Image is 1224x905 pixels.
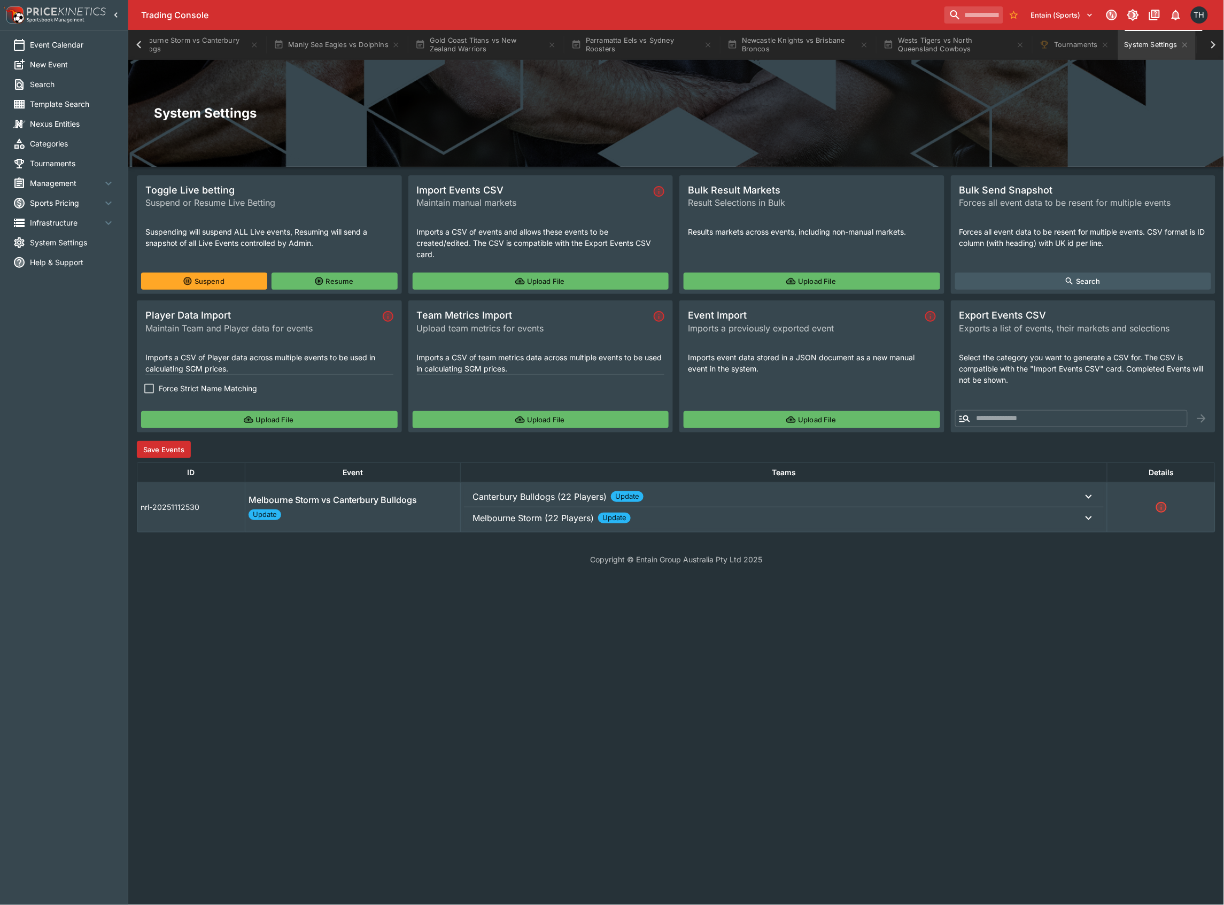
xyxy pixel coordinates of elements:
[417,196,650,209] span: Maintain manual markets
[249,509,281,520] span: Update
[409,30,563,60] button: Gold Coast Titans vs New Zealand Warriors
[413,411,669,428] button: Upload File
[464,486,1104,507] button: Canterbury Bulldogs (22 Players) Update
[959,352,1207,385] p: Select the category you want to generate a CSV for. The CSV is compatible with the "Import Events...
[721,30,875,60] button: Newcastle Knights vs Brisbane Broncos
[877,30,1031,60] button: Wests Tigers vs North Queensland Cowboys
[688,309,921,321] span: Event Import
[145,352,393,374] p: Imports a CSV of Player data across multiple events to be used in calculating SGM prices.
[688,322,921,335] span: Imports a previously exported event
[128,554,1224,565] p: Copyright © Entain Group Australia Pty Ltd 2025
[565,30,719,60] button: Parramatta Eels vs Sydney Roosters
[30,118,115,129] span: Nexus Entities
[145,322,378,335] span: Maintain Team and Player data for events
[30,138,115,149] span: Categories
[30,257,115,268] span: Help & Support
[30,158,115,169] span: Tournaments
[30,39,115,50] span: Event Calendar
[959,309,1207,321] span: Export Events CSV
[154,105,1198,121] h2: System Settings
[472,512,594,524] p: Melbourne Storm (22 Players)
[959,184,1207,196] span: Bulk Send Snapshot
[959,196,1207,209] span: Forces all event data to be resent for multiple events
[249,494,417,506] h6: Melbourne Storm vs Canterbury Bulldogs
[145,226,393,249] p: Suspending will suspend ALL Live events, Resuming will send a snapshot of all Live Events control...
[464,507,1104,529] button: Melbourne Storm (22 Players) Update
[30,59,115,70] span: New Event
[413,273,669,290] button: Upload File
[417,184,650,196] span: Import Events CSV
[688,226,936,237] p: Results markets across events, including non-manual markets.
[959,322,1207,335] span: Exports a list of events, their markets and selections
[1191,6,1208,24] div: Todd Henderson
[944,6,1003,24] input: search
[1102,5,1121,25] button: Connected to PK
[145,309,378,321] span: Player Data Import
[30,217,102,228] span: Infrastructure
[267,30,407,60] button: Manly Sea Eagles vs Dolphins
[111,30,265,60] button: Melbourne Storm vs Canterbury Bulldogs
[1124,5,1143,25] button: Toggle light/dark mode
[245,462,460,482] th: Event
[30,237,115,248] span: System Settings
[30,197,102,208] span: Sports Pricing
[141,10,940,21] div: Trading Console
[1118,30,1196,60] button: System Settings
[141,273,267,290] button: Suspend
[417,226,665,260] p: Imports a CSV of events and allows these events to be created/edited. The CSV is compatible with ...
[1145,5,1164,25] button: Documentation
[137,462,245,482] th: ID
[611,491,644,502] span: Update
[1025,6,1100,24] button: Select Tenant
[688,184,936,196] span: Bulk Result Markets
[1188,3,1211,27] button: Todd Henderson
[141,411,398,428] button: Upload File
[955,273,1212,290] button: Search
[137,441,191,458] button: Save Events
[159,383,257,394] span: Force Strict Name Matching
[688,352,936,374] p: Imports event data stored in a JSON document as a new manual event in the system.
[688,196,936,209] span: Result Selections in Bulk
[684,273,940,290] button: Upload File
[1033,30,1116,60] button: Tournaments
[30,98,115,110] span: Template Search
[30,177,102,189] span: Management
[30,79,115,90] span: Search
[417,352,665,374] p: Imports a CSV of team metrics data across multiple events to be used in calculating SGM prices.
[472,490,607,503] p: Canterbury Bulldogs (22 Players)
[145,184,393,196] span: Toggle Live betting
[137,482,245,532] td: nrl-20251112530
[272,273,398,290] button: Resume
[27,7,106,16] img: PriceKinetics
[959,226,1207,249] p: Forces all event data to be resent for multiple events. CSV format is ID column (with heading) wi...
[417,309,650,321] span: Team Metrics Import
[27,18,84,22] img: Sportsbook Management
[1166,5,1186,25] button: Notifications
[684,411,940,428] button: Upload File
[461,462,1107,482] th: Teams
[3,4,25,26] img: PriceKinetics Logo
[417,322,650,335] span: Upload team metrics for events
[598,513,631,523] span: Update
[145,196,393,209] span: Suspend or Resume Live Betting
[1107,462,1215,482] th: Details
[1005,6,1022,24] button: No Bookmarks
